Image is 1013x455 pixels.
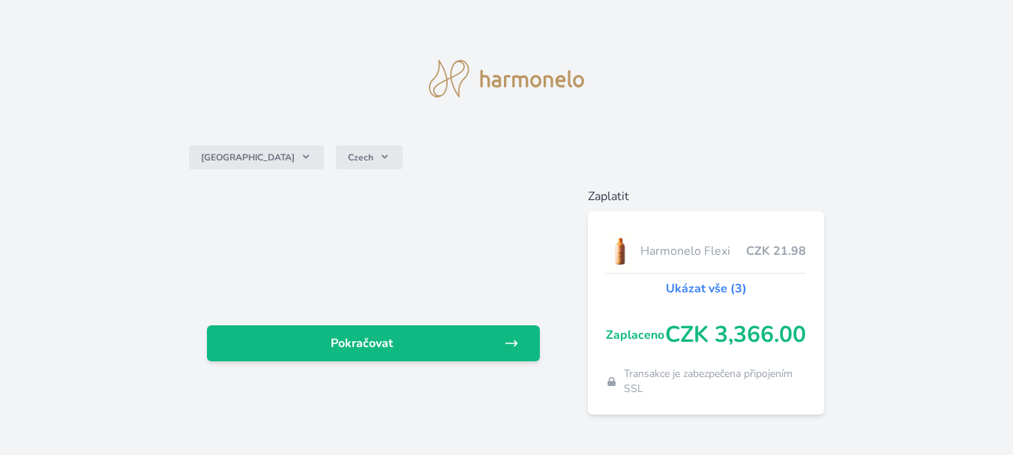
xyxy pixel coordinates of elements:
[665,322,806,349] span: CZK 3,366.00
[207,325,540,361] a: Pokračovat
[640,242,746,260] span: Harmonelo Flexi
[666,280,747,298] a: Ukázat vše (3)
[746,242,806,260] span: CZK 21.98
[429,60,585,97] img: logo.svg
[588,187,824,205] h6: Zaplatit
[606,232,634,270] img: CLEAN_FLEXI_se_stinem_x-hi_(1)-lo.jpg
[606,326,665,344] span: Zaplaceno
[201,151,295,163] span: [GEOGRAPHIC_DATA]
[219,334,504,352] span: Pokračovat
[336,145,403,169] button: Czech
[624,367,807,397] span: Transakce je zabezpečena připojením SSL
[348,151,373,163] span: Czech
[189,145,324,169] button: [GEOGRAPHIC_DATA]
